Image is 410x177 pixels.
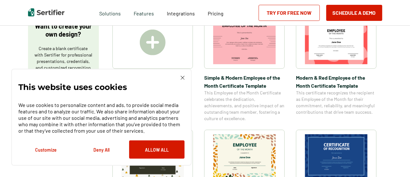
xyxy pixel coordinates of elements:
a: Modern & Red Employee of the Month Certificate TemplateModern & Red Employee of the Month Certifi... [296,16,377,122]
p: Want to create your own design? [34,22,92,38]
span: Pricing [208,10,224,16]
img: Modern & Red Employee of the Month Certificate Template [305,20,367,64]
p: This website uses cookies [18,84,127,90]
span: Features [134,9,154,17]
a: Pricing [208,9,224,17]
span: Solutions [99,9,121,17]
span: Simple & Modern Employee of the Month Certificate Template [204,74,285,90]
a: Simple & Modern Employee of the Month Certificate TemplateSimple & Modern Employee of the Month C... [204,16,285,122]
span: Integrations [167,10,195,16]
span: This Employee of the Month Certificate celebrates the dedication, achievements, and positive impa... [204,90,285,122]
button: Allow All [129,140,185,159]
span: Modern & Red Employee of the Month Certificate Template [296,74,377,90]
button: Customize [18,140,74,159]
img: Sertifier | Digital Credentialing Platform [28,8,64,16]
img: Create A Blank Certificate [140,30,166,55]
span: This certificate recognizes the recipient as Employee of the Month for their commitment, reliabil... [296,90,377,115]
a: Try for Free Now [259,5,320,21]
button: Deny All [74,140,129,159]
p: Create a blank certificate with Sertifier for professional presentations, credentials, and custom... [34,45,92,77]
img: Cookie Popup Close [181,76,185,80]
p: We use cookies to personalize content and ads, to provide social media features and to analyze ou... [18,102,185,134]
button: Schedule a Demo [326,5,382,21]
img: Simple & Modern Employee of the Month Certificate Template [213,20,276,64]
a: Integrations [167,9,195,17]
